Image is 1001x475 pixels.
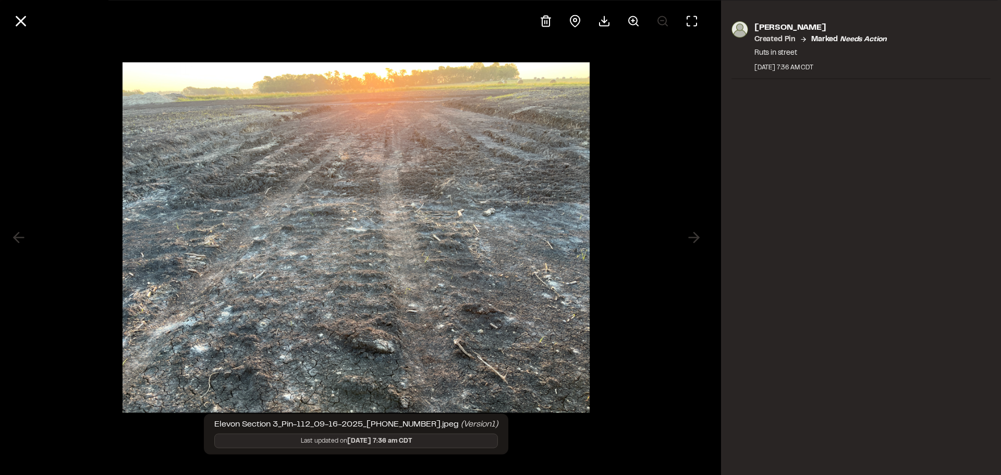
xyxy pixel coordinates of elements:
[621,8,646,33] button: Zoom in
[754,21,887,33] p: [PERSON_NAME]
[840,36,887,42] em: needs action
[8,8,33,33] button: Close modal
[811,33,887,45] p: Marked
[731,21,748,38] img: photo
[563,8,588,33] div: View pin on map
[754,63,887,72] div: [DATE] 7:36 AM CDT
[679,8,704,33] button: Toggle Fullscreen
[754,33,796,45] p: Created Pin
[123,52,590,423] img: file
[754,47,887,58] p: Ruts in street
